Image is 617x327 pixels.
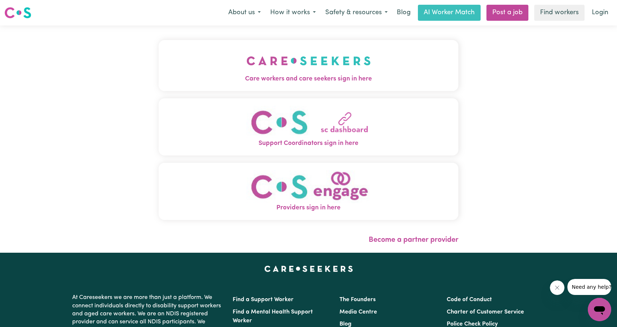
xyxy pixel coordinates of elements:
[587,5,613,21] a: Login
[264,266,353,272] a: Careseekers home page
[4,6,31,19] img: Careseekers logo
[567,279,611,295] iframe: Message from company
[159,40,458,91] button: Care workers and care seekers sign in here
[588,298,611,321] iframe: Button to launch messaging window
[447,321,498,327] a: Police Check Policy
[418,5,481,21] a: AI Worker Match
[159,203,458,213] span: Providers sign in here
[339,297,376,303] a: The Founders
[233,297,294,303] a: Find a Support Worker
[224,5,265,20] button: About us
[486,5,528,21] a: Post a job
[534,5,585,21] a: Find workers
[447,309,524,315] a: Charter of Customer Service
[233,309,313,324] a: Find a Mental Health Support Worker
[4,4,31,21] a: Careseekers logo
[369,236,458,244] a: Become a partner provider
[447,297,492,303] a: Code of Conduct
[159,74,458,84] span: Care workers and care seekers sign in here
[159,98,458,155] button: Support Coordinators sign in here
[550,280,564,295] iframe: Close message
[339,321,352,327] a: Blog
[392,5,415,21] a: Blog
[159,139,458,148] span: Support Coordinators sign in here
[339,309,377,315] a: Media Centre
[321,5,392,20] button: Safety & resources
[265,5,321,20] button: How it works
[4,5,44,11] span: Need any help?
[159,163,458,220] button: Providers sign in here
